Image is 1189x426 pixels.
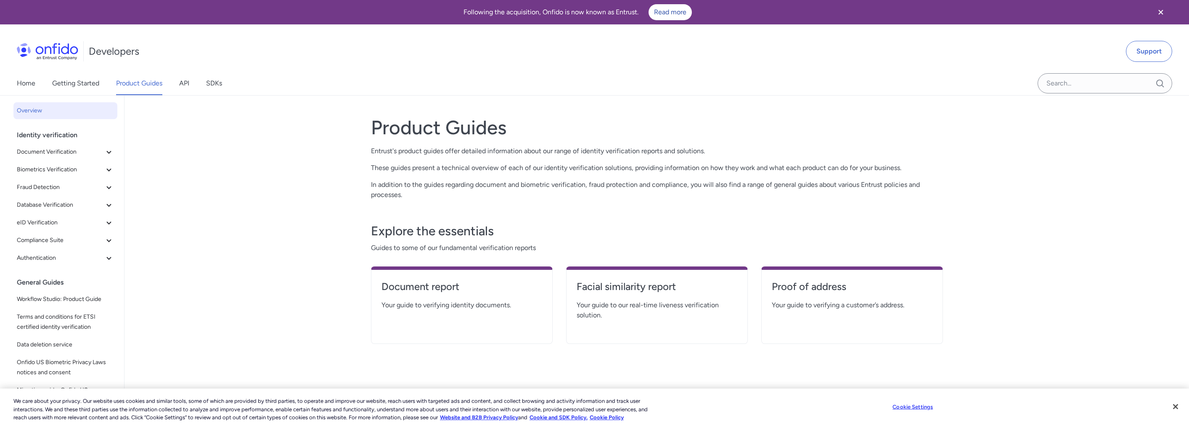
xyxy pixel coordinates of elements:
[17,357,114,378] span: Onfido US Biometric Privacy Laws notices and consent
[17,340,114,350] span: Data deletion service
[116,72,162,95] a: Product Guides
[13,354,117,381] a: Onfido US Biometric Privacy Laws notices and consent
[13,102,117,119] a: Overview
[1166,397,1185,416] button: Close
[206,72,222,95] a: SDKs
[17,165,104,175] span: Biometrics Verification
[17,218,104,228] span: eID Verification
[577,300,737,320] span: Your guide to our real-time liveness verification solution.
[17,235,104,245] span: Compliance Suite
[10,4,1145,20] div: Following the acquisition, Onfido is now known as Entrust.
[13,291,117,308] a: Workflow Studio: Product Guide
[179,72,189,95] a: API
[371,146,943,156] p: Entrust's product guides offer detailed information about our range of identity verification repo...
[13,250,117,266] button: Authentication
[371,223,943,240] h3: Explore the essentials
[17,43,78,60] img: Onfido Logo
[887,398,939,415] button: Cookie Settings
[1156,7,1166,17] svg: Close banner
[371,243,943,253] span: Guides to some of our fundamental verification reports
[13,232,117,249] button: Compliance Suite
[772,280,932,293] h4: Proof of address
[772,300,932,310] span: Your guide to verifying a customer’s address.
[1038,73,1172,93] input: Onfido search input field
[17,72,35,95] a: Home
[371,116,943,139] h1: Product Guides
[13,336,117,353] a: Data deletion service
[17,127,121,144] div: Identity verification
[13,214,117,231] button: eID Verification
[17,182,104,192] span: Fraud Detection
[17,200,104,210] span: Database Verification
[590,414,624,421] a: Cookie Policy
[13,144,117,160] button: Document Verification
[440,414,518,421] a: More information about our cookie policy., opens in a new tab
[381,280,542,300] a: Document report
[1145,2,1176,23] button: Close banner
[17,294,114,304] span: Workflow Studio: Product Guide
[52,72,99,95] a: Getting Started
[530,414,588,421] a: Cookie and SDK Policy.
[17,106,114,116] span: Overview
[649,4,692,20] a: Read more
[381,300,542,310] span: Your guide to verifying identity documents.
[17,385,114,415] span: Migration guide: Onfido US Biometric Privacy Laws notices and consent
[381,280,542,293] h4: Document report
[13,161,117,178] button: Biometrics Verification
[13,179,117,196] button: Fraud Detection
[13,197,117,213] button: Database Verification
[13,309,117,335] a: Terms and conditions for ETSI certified identity verification
[89,45,139,58] h1: Developers
[17,274,121,291] div: General Guides
[17,253,104,263] span: Authentication
[371,163,943,173] p: These guides present a technical overview of each of our identity verification solutions, providi...
[13,397,654,422] div: We care about your privacy. Our website uses cookies and similar tools, some of which are provide...
[577,280,737,293] h4: Facial similarity report
[577,280,737,300] a: Facial similarity report
[17,312,114,332] span: Terms and conditions for ETSI certified identity verification
[1126,41,1172,62] a: Support
[13,382,117,419] a: Migration guide: Onfido US Biometric Privacy Laws notices and consent
[772,280,932,300] a: Proof of address
[17,147,104,157] span: Document Verification
[371,180,943,200] p: In addition to the guides regarding document and biometric verification, fraud protection and com...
